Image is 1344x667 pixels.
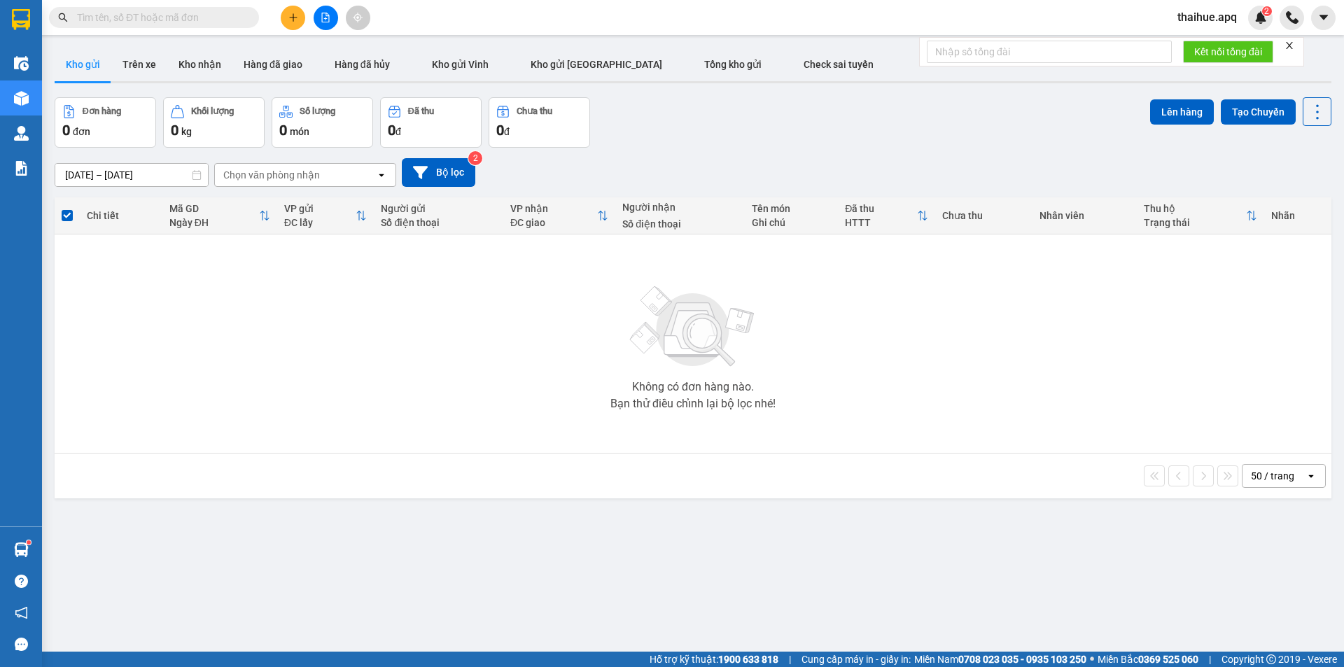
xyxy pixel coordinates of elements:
button: Đơn hàng0đơn [55,97,156,148]
span: 0 [279,122,287,139]
button: Kết nối tổng đài [1183,41,1273,63]
span: Cung cấp máy in - giấy in: [801,652,911,667]
button: Kho nhận [167,48,232,81]
div: Nhân viên [1039,210,1130,221]
th: Toggle SortBy [838,197,935,234]
button: file-add [314,6,338,30]
div: VP nhận [510,203,597,214]
span: Miền Bắc [1098,652,1198,667]
span: kg [181,126,192,137]
div: Mã GD [169,203,259,214]
div: Tên món [752,203,831,214]
span: món [290,126,309,137]
div: Bạn thử điều chỉnh lại bộ lọc nhé! [610,398,776,409]
span: Check sai tuyến [804,59,874,70]
div: Chưa thu [517,106,552,116]
span: thaihue.apq [1166,8,1248,26]
div: Trạng thái [1144,217,1245,228]
div: ĐC lấy [284,217,356,228]
th: Toggle SortBy [503,197,615,234]
span: Hàng đã hủy [335,59,390,70]
img: logo-vxr [12,9,30,30]
span: Miền Nam [914,652,1086,667]
span: 0 [388,122,395,139]
span: Hỗ trợ kỹ thuật: [650,652,778,667]
div: Đã thu [408,106,434,116]
span: caret-down [1317,11,1330,24]
button: Đã thu0đ [380,97,482,148]
span: file-add [321,13,330,22]
span: đơn [73,126,90,137]
span: 0 [496,122,504,139]
div: Chọn văn phòng nhận [223,168,320,182]
span: 0 [62,122,70,139]
div: Người gửi [381,203,496,214]
svg: open [1305,470,1317,482]
img: warehouse-icon [14,542,29,557]
sup: 2 [1262,6,1272,16]
button: aim [346,6,370,30]
span: question-circle [15,575,28,588]
button: Số lượng0món [272,97,373,148]
span: plus [288,13,298,22]
div: Ghi chú [752,217,831,228]
div: 50 / trang [1251,469,1294,483]
span: search [58,13,68,22]
span: đ [504,126,510,137]
input: Nhập số tổng đài [927,41,1172,63]
strong: 0369 525 060 [1138,654,1198,665]
div: ĐC giao [510,217,597,228]
input: Select a date range. [55,164,208,186]
img: solution-icon [14,161,29,176]
svg: open [376,169,387,181]
button: plus [281,6,305,30]
span: copyright [1266,654,1276,664]
div: Thu hộ [1144,203,1245,214]
div: Nhãn [1271,210,1324,221]
img: icon-new-feature [1254,11,1267,24]
span: Tổng kho gửi [704,59,762,70]
img: warehouse-icon [14,91,29,106]
th: Toggle SortBy [162,197,277,234]
div: Đã thu [845,203,917,214]
span: ⚪️ [1090,657,1094,662]
span: 2 [1264,6,1269,16]
span: 0 [171,122,178,139]
button: Tạo Chuyến [1221,99,1296,125]
span: Kho gửi Vinh [432,59,489,70]
div: Chưa thu [942,210,1025,221]
strong: 0708 023 035 - 0935 103 250 [958,654,1086,665]
strong: 1900 633 818 [718,654,778,665]
th: Toggle SortBy [277,197,374,234]
div: Chi tiết [87,210,155,221]
div: HTTT [845,217,917,228]
input: Tìm tên, số ĐT hoặc mã đơn [77,10,242,25]
div: Số điện thoại [622,218,738,230]
img: phone-icon [1286,11,1298,24]
button: Lên hàng [1150,99,1214,125]
button: caret-down [1311,6,1336,30]
sup: 1 [27,540,31,545]
div: Đơn hàng [83,106,121,116]
div: Số lượng [300,106,335,116]
div: Người nhận [622,202,738,213]
span: Kết nối tổng đài [1194,44,1262,59]
div: Không có đơn hàng nào. [632,381,754,393]
img: warehouse-icon [14,126,29,141]
button: Bộ lọc [402,158,475,187]
sup: 2 [468,151,482,165]
div: Số điện thoại [381,217,496,228]
button: Chưa thu0đ [489,97,590,148]
th: Toggle SortBy [1137,197,1263,234]
span: aim [353,13,363,22]
span: Kho gửi [GEOGRAPHIC_DATA] [531,59,662,70]
span: | [1209,652,1211,667]
img: svg+xml;base64,PHN2ZyBjbGFzcz0ibGlzdC1wbHVnX19zdmciIHhtbG5zPSJodHRwOi8vd3d3LnczLm9yZy8yMDAwL3N2Zy... [623,278,763,376]
button: Hàng đã giao [232,48,314,81]
span: close [1284,41,1294,50]
img: warehouse-icon [14,56,29,71]
button: Kho gửi [55,48,111,81]
div: VP gửi [284,203,356,214]
span: message [15,638,28,651]
button: Khối lượng0kg [163,97,265,148]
